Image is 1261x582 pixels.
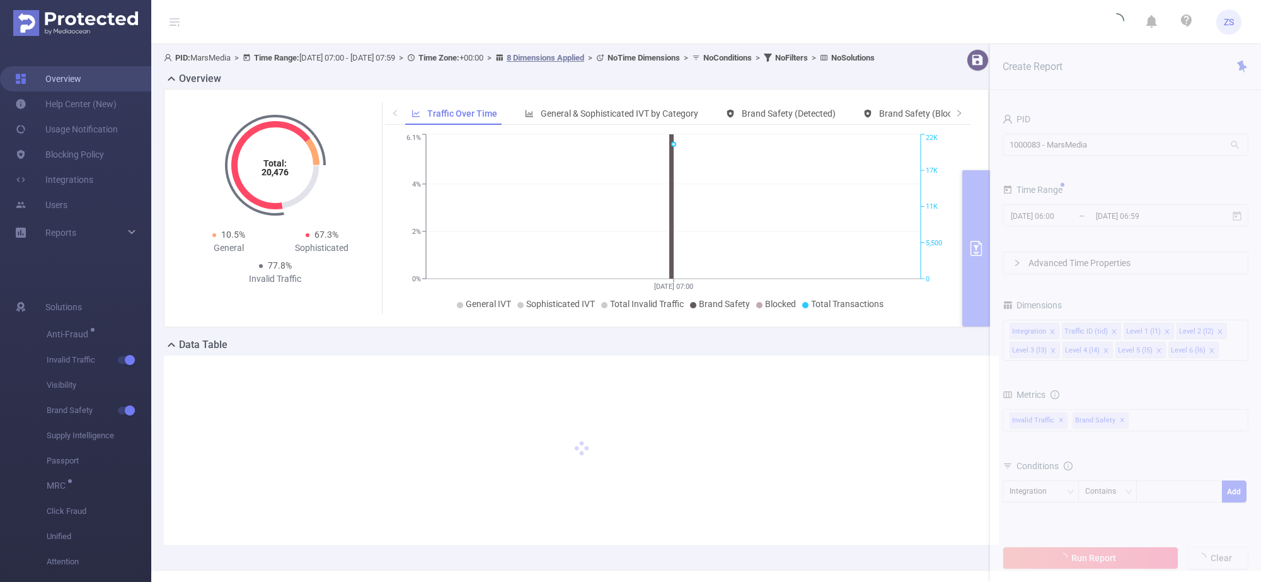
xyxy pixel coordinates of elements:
tspan: [DATE] 07:00 [654,282,693,291]
span: Solutions [45,294,82,320]
tspan: 0% [412,275,421,283]
div: Sophisticated [275,242,369,255]
span: Brand Safety (Blocked) [879,108,969,119]
tspan: 0 [926,275,930,283]
i: icon: line-chart [412,109,420,118]
u: 8 Dimensions Applied [507,53,584,62]
span: > [752,53,764,62]
span: > [584,53,596,62]
i: icon: user [164,54,175,62]
span: > [395,53,407,62]
span: Visibility [47,373,151,398]
img: Protected Media [13,10,138,36]
tspan: 22K [926,134,938,143]
i: icon: left [391,109,399,117]
span: > [483,53,495,62]
a: Reports [45,220,76,245]
b: No Time Dimensions [607,53,680,62]
a: Users [15,192,67,218]
div: General [182,242,275,255]
span: > [680,53,692,62]
tspan: 11K [926,203,938,211]
span: Supply Intelligence [47,423,151,448]
a: Usage Notification [15,117,118,142]
b: Time Range: [254,53,299,62]
tspan: 5,500 [926,239,942,247]
span: MarsMedia [DATE] 07:00 - [DATE] 07:59 +00:00 [164,53,875,62]
b: No Solutions [831,53,875,62]
h2: Overview [179,71,221,86]
span: 67.3% [314,230,338,240]
a: Blocking Policy [15,142,104,167]
span: 10.5% [221,230,245,240]
b: No Filters [775,53,808,62]
span: Reports [45,228,76,238]
a: Integrations [15,167,93,192]
span: ZS [1224,9,1234,35]
span: Traffic Over Time [427,108,497,119]
a: Help Center (New) [15,91,117,117]
b: No Conditions [703,53,752,62]
tspan: 17K [926,166,938,175]
span: MRC [47,481,70,490]
span: Brand Safety (Detected) [742,108,836,119]
span: General IVT [466,299,511,309]
h2: Data Table [179,337,227,352]
span: > [808,53,820,62]
a: Overview [15,66,81,91]
div: Invalid Traffic [229,272,322,286]
span: Passport [47,448,151,474]
span: Click Fraud [47,499,151,524]
span: 77.8% [268,260,292,271]
tspan: 2% [412,228,421,236]
span: > [231,53,243,62]
b: PID: [175,53,190,62]
span: Brand Safety [699,299,750,309]
span: Attention [47,549,151,574]
tspan: 6.1% [406,134,421,143]
tspan: 20,476 [262,167,289,177]
i: icon: right [955,109,963,117]
span: Brand Safety [47,398,151,423]
span: Anti-Fraud [47,330,93,339]
span: Unified [47,524,151,549]
span: Total Transactions [811,299,884,309]
tspan: Total: [264,158,287,168]
span: Invalid Traffic [47,347,151,373]
i: icon: bar-chart [525,109,534,118]
span: Blocked [765,299,796,309]
span: General & Sophisticated IVT by Category [541,108,698,119]
span: Sophisticated IVT [526,299,595,309]
tspan: 4% [412,180,421,189]
span: Total Invalid Traffic [610,299,684,309]
i: icon: loading [1109,13,1124,31]
b: Time Zone: [418,53,459,62]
